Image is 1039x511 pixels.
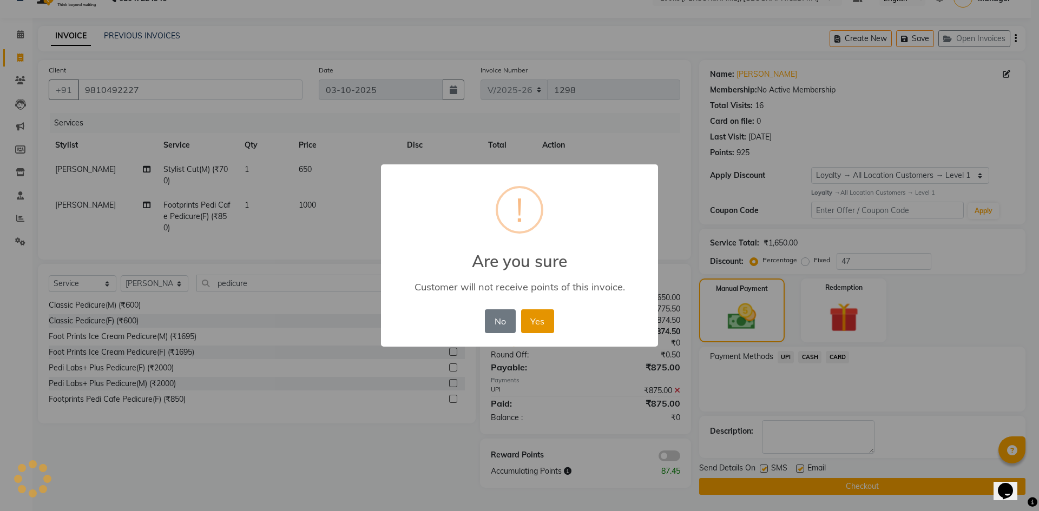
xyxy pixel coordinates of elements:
h2: Are you sure [381,238,658,271]
button: No [485,309,515,333]
button: Yes [521,309,554,333]
div: Customer will not receive points of this invoice. [397,281,642,293]
iframe: chat widget [994,468,1028,500]
div: ! [516,188,523,231]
